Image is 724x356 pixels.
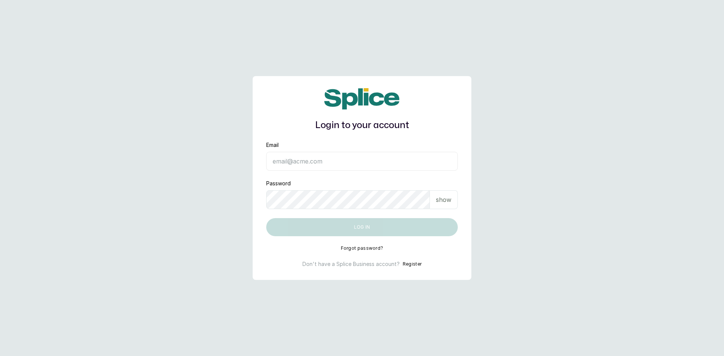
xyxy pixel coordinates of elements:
button: Register [403,260,422,268]
label: Email [266,141,279,149]
label: Password [266,180,291,187]
h1: Login to your account [266,119,458,132]
button: Log in [266,218,458,236]
p: show [436,195,451,204]
input: email@acme.com [266,152,458,171]
p: Don't have a Splice Business account? [302,260,400,268]
button: Forgot password? [341,245,383,251]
